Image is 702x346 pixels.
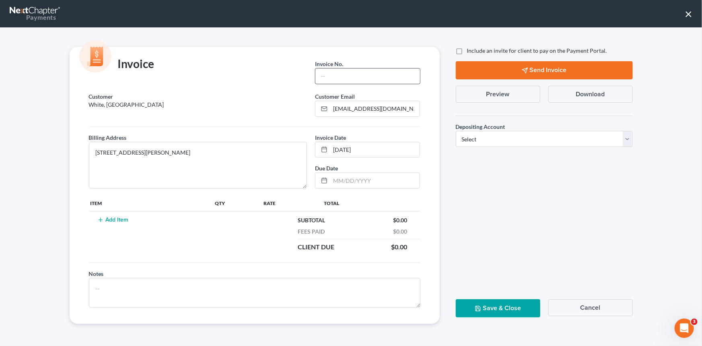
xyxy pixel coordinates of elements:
[330,173,420,188] input: MM/DD/YYYY
[315,93,355,100] span: Customer Email
[294,216,329,224] div: Subtotal
[89,269,104,278] label: Notes
[89,92,113,101] label: Customer
[675,319,694,338] iframe: Intercom live chat
[89,195,214,211] th: Item
[691,319,698,325] span: 3
[456,123,505,130] span: Depositing Account
[315,134,346,141] span: Invoice Date
[79,40,111,73] img: icon-money-cc55cd5b71ee43c44ef0efbab91310903cbf28f8221dba23c0d5ca797e203e98.svg
[389,216,412,224] div: $0.00
[456,86,540,103] button: Preview
[315,68,420,84] input: --
[294,242,339,252] div: Client Due
[685,7,692,20] button: ×
[89,101,307,109] p: White, [GEOGRAPHIC_DATA]
[467,47,607,54] span: Include an invite for client to pay on the Payment Portal.
[85,56,159,73] div: Invoice
[548,86,633,103] button: Download
[456,61,633,79] button: Send Invoice
[10,13,56,22] div: Payments
[389,228,412,236] div: $0.00
[95,217,131,223] button: Add Item
[262,195,318,211] th: Rate
[330,101,420,116] input: Enter email...
[315,60,343,67] span: Invoice No.
[456,299,540,317] button: Save & Close
[10,4,61,23] a: Payments
[317,195,420,211] th: Total
[387,242,412,252] div: $0.00
[548,299,633,316] button: Cancel
[330,142,420,157] input: MM/DD/YYYY
[294,228,329,236] div: Fees Paid
[315,164,338,172] label: Due Date
[89,134,127,141] span: Billing Address
[213,195,261,211] th: Qty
